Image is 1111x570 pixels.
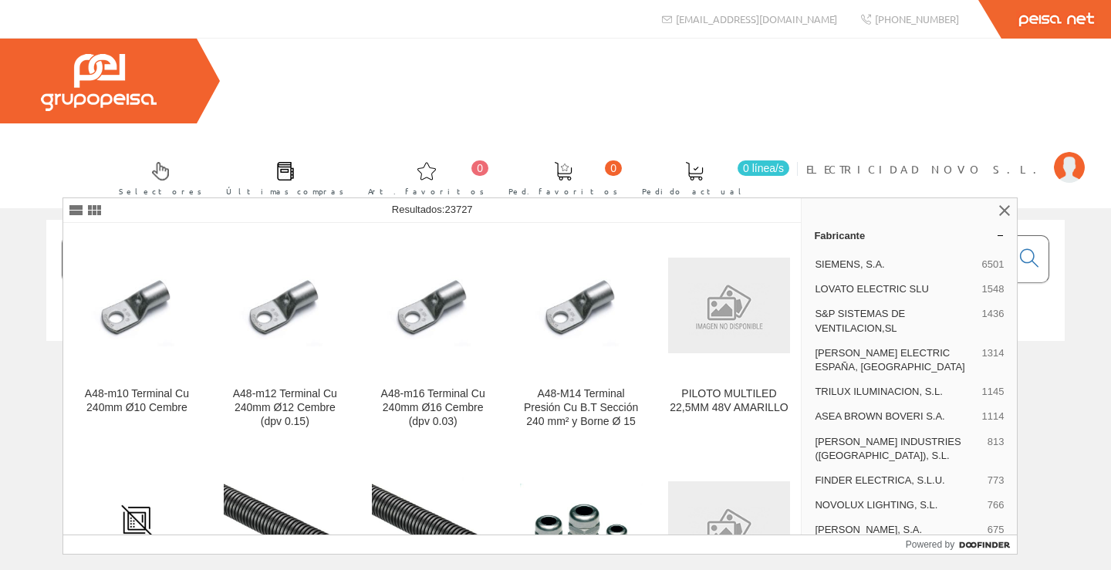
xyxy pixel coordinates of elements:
span: NOVOLUX LIGHTING, S.L. [815,498,981,512]
span: Pedido actual [642,184,747,199]
div: PILOTO MULTILED 22,5MM 48V AMARILLO [668,387,791,415]
span: Últimas compras [226,184,344,199]
span: TRILUX ILUMINACION, S.L. [815,385,975,399]
a: PILOTO MULTILED 22,5MM 48V AMARILLO PILOTO MULTILED 22,5MM 48V AMARILLO [656,224,803,447]
img: A48-m10 Terminal Cu 240mm Ø10 Cembre [76,259,198,351]
span: 1145 [981,385,1004,399]
div: A48-m10 Terminal Cu 240mm Ø10 Cembre [76,387,198,415]
img: A48-M14 Terminal Presión Cu B.T Sección 240 mm² y Borne Ø 15 [520,259,643,351]
span: 675 [988,523,1005,537]
span: 1436 [981,307,1004,335]
span: 1548 [981,282,1004,296]
img: PILOTO MULTILED 22,5MM 48V AMARILLO [668,258,791,353]
span: Powered by [906,538,954,551]
span: 0 [605,160,622,176]
div: © Grupo Peisa [46,360,1065,373]
a: Powered by [906,535,1018,554]
img: A48-m16 Terminal Cu 240mm Ø16 Cembre (dpv 0.03) [372,259,495,351]
span: 766 [988,498,1005,512]
a: A48-m16 Terminal Cu 240mm Ø16 Cembre (dpv 0.03) A48-m16 Terminal Cu 240mm Ø16 Cembre (dpv 0.03) [360,224,507,447]
span: SIEMENS, S.A. [815,258,975,272]
span: [PERSON_NAME] INDUSTRIES ([GEOGRAPHIC_DATA]), S.L. [815,435,981,463]
span: 23727 [444,204,472,215]
span: [PERSON_NAME], S.A. [815,523,981,537]
span: Resultados: [392,204,473,215]
span: FINDER ELECTRICA, S.L.U. [815,474,981,487]
span: ASEA BROWN BOVERI S.A. [815,410,975,423]
a: Últimas compras [211,149,352,205]
span: 1314 [981,346,1004,374]
a: A48-m10 Terminal Cu 240mm Ø10 Cembre A48-m10 Terminal Cu 240mm Ø10 Cembre [63,224,211,447]
div: A48-M14 Terminal Presión Cu B.T Sección 240 mm² y Borne Ø 15 [520,387,643,429]
span: [PHONE_NUMBER] [875,12,959,25]
span: S&P SISTEMAS DE VENTILACION,SL [815,307,975,335]
a: Fabricante [802,223,1017,248]
span: Ped. favoritos [508,184,618,199]
img: A48-m12 Terminal Cu 240mm Ø12 Cembre (dpv 0.15) [224,259,346,351]
span: 0 línea/s [738,160,789,176]
div: A48-m16 Terminal Cu 240mm Ø16 Cembre (dpv 0.03) [372,387,495,429]
a: ELECTRICIDAD NOVO S.L. [806,149,1085,164]
span: 813 [988,435,1005,463]
a: A48-m12 Terminal Cu 240mm Ø12 Cembre (dpv 0.15) A48-m12 Terminal Cu 240mm Ø12 Cembre (dpv 0.15) [211,224,359,447]
span: [EMAIL_ADDRESS][DOMAIN_NAME] [676,12,837,25]
span: 1114 [981,410,1004,423]
span: LOVATO ELECTRIC SLU [815,282,975,296]
span: Selectores [119,184,202,199]
a: Selectores [103,149,210,205]
span: 773 [988,474,1005,487]
span: [PERSON_NAME] ELECTRIC ESPAÑA, [GEOGRAPHIC_DATA] [815,346,975,374]
div: A48-m12 Terminal Cu 240mm Ø12 Cembre (dpv 0.15) [224,387,346,429]
span: ELECTRICIDAD NOVO S.L. [806,161,1046,177]
span: 6501 [981,258,1004,272]
a: A48-M14 Terminal Presión Cu B.T Sección 240 mm² y Borne Ø 15 A48-M14 Terminal Presión Cu B.T Secc... [508,224,655,447]
span: Art. favoritos [368,184,485,199]
span: 0 [471,160,488,176]
img: Grupo Peisa [41,54,157,111]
